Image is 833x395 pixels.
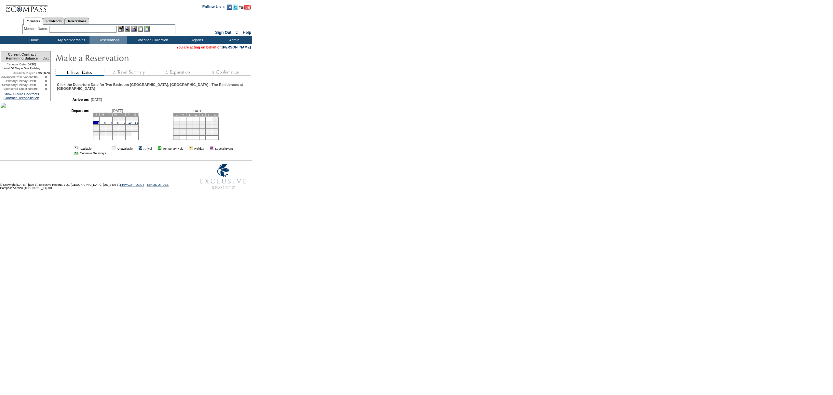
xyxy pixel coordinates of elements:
img: Subscribe to our YouTube Channel [239,5,251,10]
img: i.gif [153,147,157,150]
td: Secondary Holiday Opt: [1,83,34,87]
td: 4 [132,116,138,121]
td: Unavailable [117,146,133,150]
td: 16 [173,128,180,132]
img: step4_state1.gif [202,69,251,76]
td: Available Days: [1,71,34,75]
span: Disc. [43,56,50,60]
td: 19 [193,128,199,132]
td: 98 [34,87,42,91]
img: Become our fan on Facebook [227,5,232,10]
td: W [113,113,119,116]
td: 12 [193,125,199,128]
td: Arrival [143,146,152,150]
td: Holiday [194,146,204,150]
td: S [212,113,219,116]
td: 3 [180,121,186,125]
span: You are acting on behalf of: [176,45,251,49]
td: 17 [180,128,186,132]
td: 29 [113,131,119,136]
div: Click the Departure Date for Two Bedroom [GEOGRAPHIC_DATA], [GEOGRAPHIC_DATA] - The Residences at... [57,83,250,90]
td: 0 [42,79,50,83]
td: 14 [206,125,212,128]
a: Subscribe to our YouTube Channel [239,7,251,10]
td: 26 [93,131,100,136]
a: Sign Out [215,30,231,35]
td: Advanced Reservations: [1,75,34,79]
img: Reservations [138,26,143,32]
td: 5 [193,121,199,125]
td: 21 [106,128,113,131]
img: Make Reservation [55,51,185,64]
a: Follow us on Twitter [233,7,238,10]
td: Arrive on: [60,98,89,102]
td: 86 [34,75,42,79]
td: 01 [139,146,142,150]
img: Exclusive Resorts [194,160,252,193]
td: T [119,113,125,116]
td: 25 [186,132,193,135]
img: Follow us on Twitter [233,5,238,10]
td: 18 [132,124,138,128]
td: Follow Us :: [202,4,225,12]
td: F [206,113,212,116]
td: 28 [106,131,113,136]
td: T [199,113,206,116]
td: 24 [125,128,132,131]
td: 2 [119,116,125,121]
td: 0 [42,75,50,79]
td: S [93,113,100,116]
td: 12 [93,124,100,128]
a: 10 [128,121,131,124]
img: b_calculator.gif [144,26,150,32]
td: S [173,113,180,116]
td: Available [80,146,106,150]
td: 16 [119,124,125,128]
a: Become our fan on Facebook [227,7,232,10]
img: step2_state1.gif [104,69,153,76]
a: Reservations [65,18,89,24]
td: 01 [189,146,193,150]
td: 22 [113,128,119,131]
td: Sponsored Guest Res: [1,87,34,91]
td: 01 [158,146,161,150]
img: Shot-25-092.jpg [1,103,6,108]
span: :: [236,30,239,35]
td: 4 [186,121,193,125]
td: 8 [212,121,219,125]
td: My Memberships [52,36,89,44]
td: 0 [42,83,50,87]
td: 20 [100,128,106,131]
td: 30 [119,131,125,136]
img: i.gif [185,147,188,150]
a: 11 [135,121,138,124]
td: 15 [113,124,119,128]
td: 19 [93,128,100,131]
a: Members [23,18,43,25]
td: 7 [206,121,212,125]
td: Exclusive Getaways [80,152,106,155]
td: F [125,113,132,116]
td: T [106,113,113,116]
td: 9 [173,125,180,128]
img: step3_state1.gif [153,69,202,76]
td: 17 [125,124,132,128]
a: [PERSON_NAME] [222,45,251,49]
img: step1_state2.gif [55,69,104,76]
td: 27 [199,132,206,135]
td: 0 [34,83,42,87]
td: Special Event [215,146,233,150]
div: Member Name: [24,26,49,32]
a: Help [243,30,251,35]
td: M [100,113,106,116]
td: 24 [180,132,186,135]
td: [DATE] [1,62,42,66]
td: 0 [34,79,42,83]
td: 15 [212,125,219,128]
td: 01 [112,146,116,150]
td: 28 [206,132,212,135]
td: 31 [125,131,132,136]
a: 9 [124,121,125,124]
a: TERMS OF USE [147,183,169,186]
td: 01 [74,146,78,150]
